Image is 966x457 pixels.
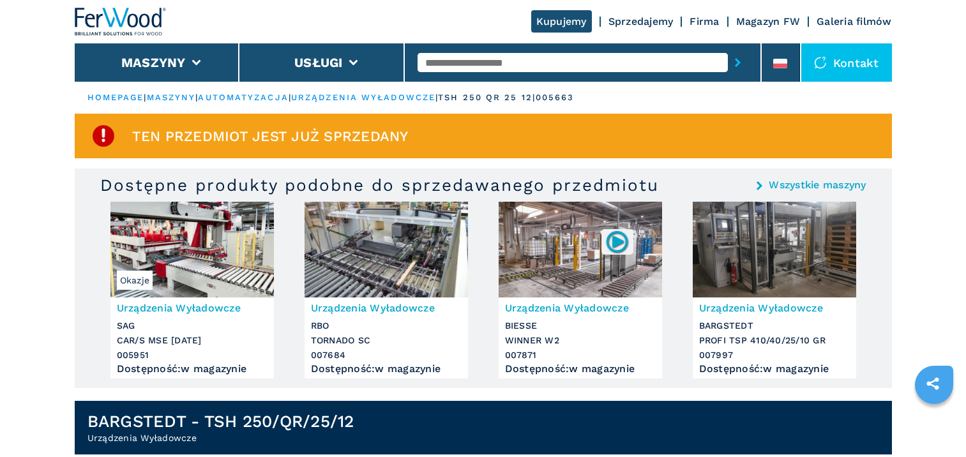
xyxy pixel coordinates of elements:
img: Urządzenia Wyładowcze BIESSE WINNER W2 [499,202,662,297]
div: Dostępność : w magazynie [311,366,462,372]
div: Dostępność : w magazynie [699,366,850,372]
span: Ten przedmiot jest już sprzedany [132,129,409,144]
p: tsh 250 qr 25 12 | [438,92,536,103]
h2: Urządzenia Wyładowcze [87,431,354,444]
button: Usługi [294,55,343,70]
a: automatyzacja [198,93,288,102]
span: | [289,93,291,102]
h3: Dostępne produkty podobne do sprzedawanego przedmiotu [100,175,659,195]
h1: BARGSTEDT - TSH 250/QR/25/12 [87,411,354,431]
h3: SAG CAR/S MSE [DATE] 005951 [117,318,268,363]
p: 005663 [536,92,575,103]
a: Galeria filmów [817,15,892,27]
a: Urządzenia Wyładowcze BIESSE WINNER W2007871Urządzenia WyładowczeBIESSEWINNER W2007871Dostępność:... [499,202,662,378]
h3: Urządzenia Wyładowcze [699,301,850,315]
a: Sprzedajemy [608,15,674,27]
h3: RBO TORNADO SC 007684 [311,318,462,363]
span: Okazje [117,271,153,290]
div: Dostępność : w magazynie [117,366,268,372]
h3: BARGSTEDT PROFI TSP 410/40/25/10 GR 007997 [699,318,850,363]
div: Kontakt [801,43,892,82]
a: Urządzenia Wyładowcze BARGSTEDT PROFI TSP 410/40/25/10 GRUrządzenia WyładowczeBARGSTEDTPROFI TSP ... [693,202,856,378]
a: Urządzenia Wyładowcze RBO TORNADO SCUrządzenia WyładowczeRBOTORNADO SC007684Dostępność:w magazynie [305,202,468,378]
a: Wszystkie maszyny [769,180,866,190]
a: Firma [690,15,719,27]
img: 007871 [605,229,630,254]
button: Maszyny [121,55,186,70]
img: Ferwood [75,8,167,36]
img: Urządzenia Wyładowcze RBO TORNADO SC [305,202,468,297]
a: Urządzenia Wyładowcze SAG CAR/S MSE 1/25/12OkazjeUrządzenia WyładowczeSAGCAR/S MSE [DATE]005951Do... [110,202,274,378]
img: Urządzenia Wyładowcze BARGSTEDT PROFI TSP 410/40/25/10 GR [693,202,856,297]
a: sharethis [917,368,949,400]
a: Magazyn FW [736,15,801,27]
a: maszyny [147,93,196,102]
h3: Urządzenia Wyładowcze [505,301,656,315]
h3: Urządzenia Wyładowcze [117,301,268,315]
a: Kupujemy [531,10,592,33]
a: urządzenia wyładowcze [291,93,435,102]
img: SoldProduct [91,123,116,149]
a: HOMEPAGE [87,93,144,102]
div: Dostępność : w magazynie [505,366,656,372]
button: submit-button [728,48,748,77]
h3: Urządzenia Wyładowcze [311,301,462,315]
span: | [195,93,198,102]
img: Urządzenia Wyładowcze SAG CAR/S MSE 1/25/12 [110,202,274,297]
h3: BIESSE WINNER W2 007871 [505,318,656,363]
span: | [144,93,146,102]
img: Kontakt [814,56,827,69]
span: | [435,93,438,102]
